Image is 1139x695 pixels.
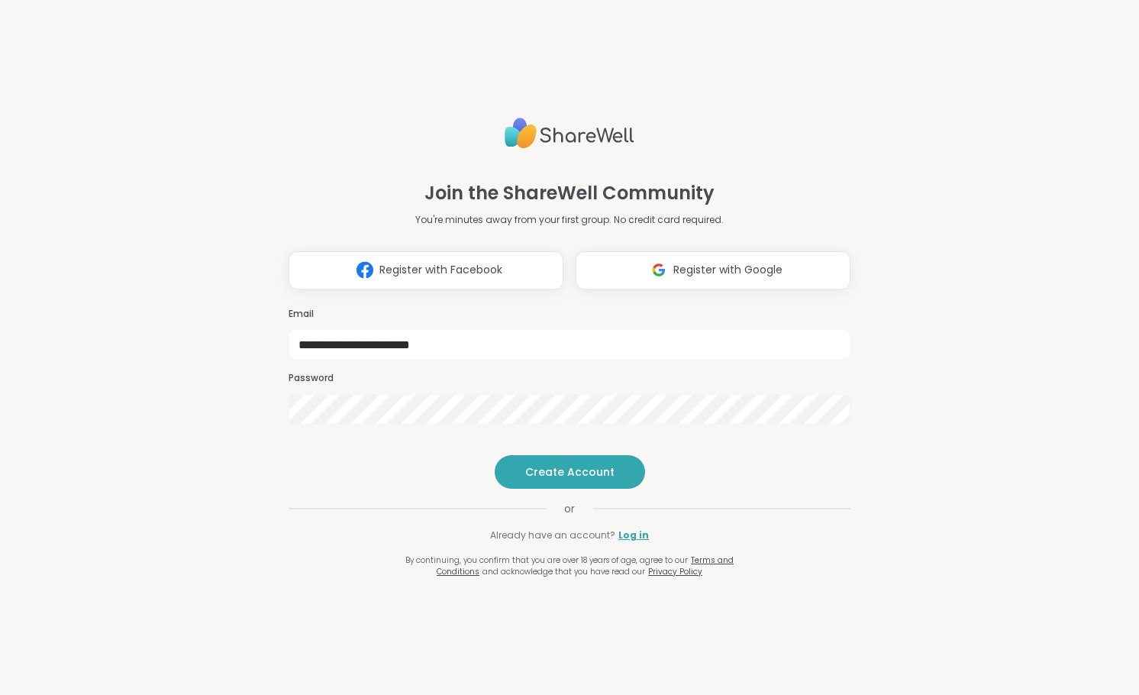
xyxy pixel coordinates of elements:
[505,112,634,155] img: ShareWell Logo
[618,529,649,542] a: Log in
[648,566,702,577] a: Privacy Policy
[405,554,688,566] span: By continuing, you confirm that you are over 18 years of age, agree to our
[482,566,645,577] span: and acknowledge that you have read our
[424,179,715,207] h1: Join the ShareWell Community
[350,256,379,284] img: ShareWell Logomark
[525,464,615,480] span: Create Account
[379,262,502,278] span: Register with Facebook
[289,372,850,385] h3: Password
[289,251,563,289] button: Register with Facebook
[495,455,645,489] button: Create Account
[546,501,593,516] span: or
[490,529,615,542] span: Already have an account?
[289,308,850,321] h3: Email
[576,251,850,289] button: Register with Google
[673,262,782,278] span: Register with Google
[644,256,673,284] img: ShareWell Logomark
[415,213,724,227] p: You're minutes away from your first group. No credit card required.
[437,554,734,577] a: Terms and Conditions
